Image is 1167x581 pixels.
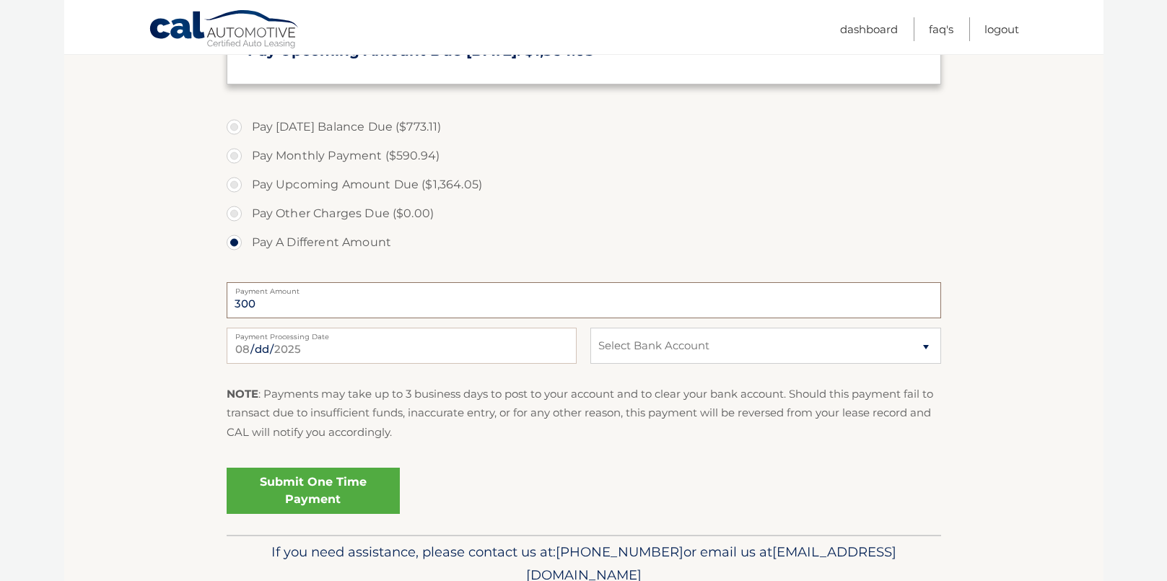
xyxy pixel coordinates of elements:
a: Dashboard [840,17,898,41]
label: Pay A Different Amount [227,228,941,257]
label: Payment Processing Date [227,328,577,339]
label: Payment Amount [227,282,941,294]
strong: NOTE [227,387,258,401]
input: Payment Amount [227,282,941,318]
label: Pay Monthly Payment ($590.94) [227,141,941,170]
label: Pay Upcoming Amount Due ($1,364.05) [227,170,941,199]
label: Pay Other Charges Due ($0.00) [227,199,941,228]
a: Submit One Time Payment [227,468,400,514]
a: FAQ's [929,17,953,41]
label: Pay [DATE] Balance Due ($773.11) [227,113,941,141]
a: Cal Automotive [149,9,300,51]
p: : Payments may take up to 3 business days to post to your account and to clear your bank account.... [227,385,941,442]
input: Payment Date [227,328,577,364]
a: Logout [984,17,1019,41]
span: [PHONE_NUMBER] [556,543,683,560]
